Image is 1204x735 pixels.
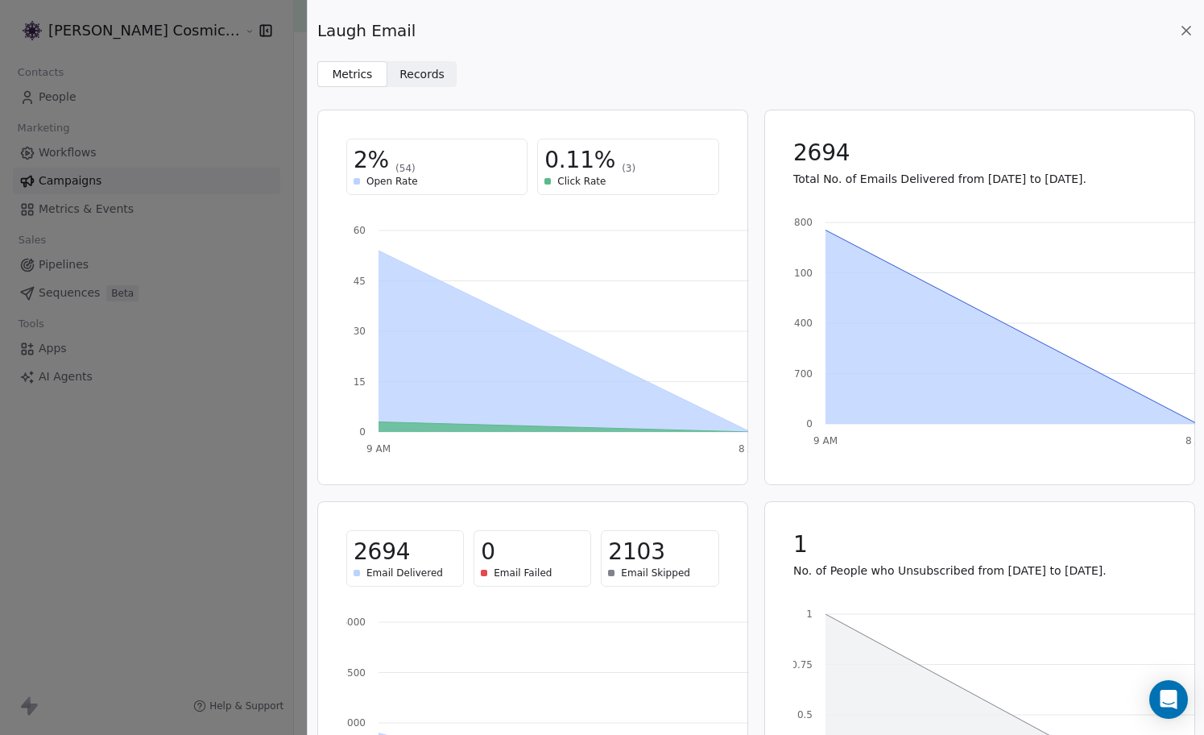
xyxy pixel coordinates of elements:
[354,276,366,287] tspan: 45
[494,567,552,579] span: Email Failed
[608,538,664,567] span: 2103
[788,268,813,279] tspan: 2100
[793,530,808,559] span: 1
[806,418,813,430] tspan: 0
[354,538,410,567] span: 2694
[399,66,445,83] span: Records
[354,326,366,337] tspan: 30
[739,443,763,455] tspan: 8 AM
[793,139,850,168] span: 2694
[341,667,366,679] tspan: 4500
[341,717,366,729] tspan: 3000
[806,608,813,620] tspan: 1
[366,443,391,455] tspan: 9 AM
[794,368,813,380] tspan: 700
[354,146,389,175] span: 2%
[544,146,615,175] span: 0.11%
[481,538,495,567] span: 0
[793,171,1166,187] p: Total No. of Emails Delivered from [DATE] to [DATE].
[395,162,416,175] span: (54)
[557,175,606,188] span: Click Rate
[788,217,813,228] tspan: 2800
[796,709,812,720] tspan: 0.5
[788,318,813,329] tspan: 1400
[366,567,443,579] span: Email Delivered
[354,225,366,236] tspan: 60
[359,426,366,438] tspan: 0
[621,567,690,579] span: Email Skipped
[354,376,366,388] tspan: 15
[317,19,416,42] span: Laugh Email
[791,659,813,671] tspan: 0.75
[341,617,366,628] tspan: 6000
[622,162,635,175] span: (3)
[366,175,418,188] span: Open Rate
[813,435,837,446] tspan: 9 AM
[1149,680,1188,719] div: Open Intercom Messenger
[793,563,1166,579] p: No. of People who Unsubscribed from [DATE] to [DATE].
